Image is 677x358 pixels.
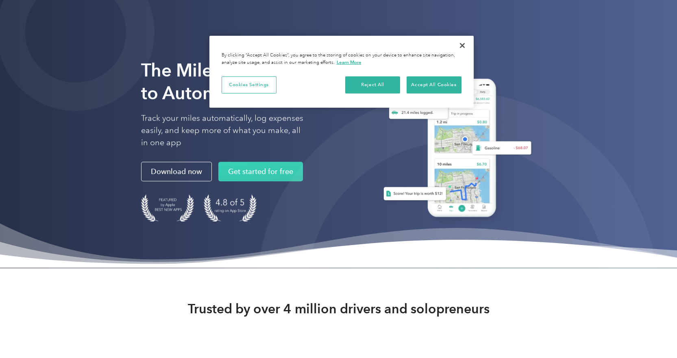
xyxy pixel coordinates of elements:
[337,59,361,65] a: More information about your privacy, opens in a new tab
[141,194,194,221] img: Badge for Featured by Apple Best New Apps
[188,301,490,317] strong: Trusted by over 4 million drivers and solopreneurs
[407,76,461,93] button: Accept All Cookies
[141,162,212,181] a: Download now
[345,76,400,93] button: Reject All
[209,36,474,108] div: Cookie banner
[218,162,303,181] a: Get started for free
[453,37,471,54] button: Close
[222,52,461,66] div: By clicking “Accept All Cookies”, you agree to the storing of cookies on your device to enhance s...
[222,76,276,93] button: Cookies Settings
[204,194,257,221] img: 4.9 out of 5 stars on the app store
[209,36,474,108] div: Privacy
[141,112,304,149] p: Track your miles automatically, log expenses easily, and keep more of what you make, all in one app
[141,59,357,104] strong: The Mileage Tracking App to Automate Your Logs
